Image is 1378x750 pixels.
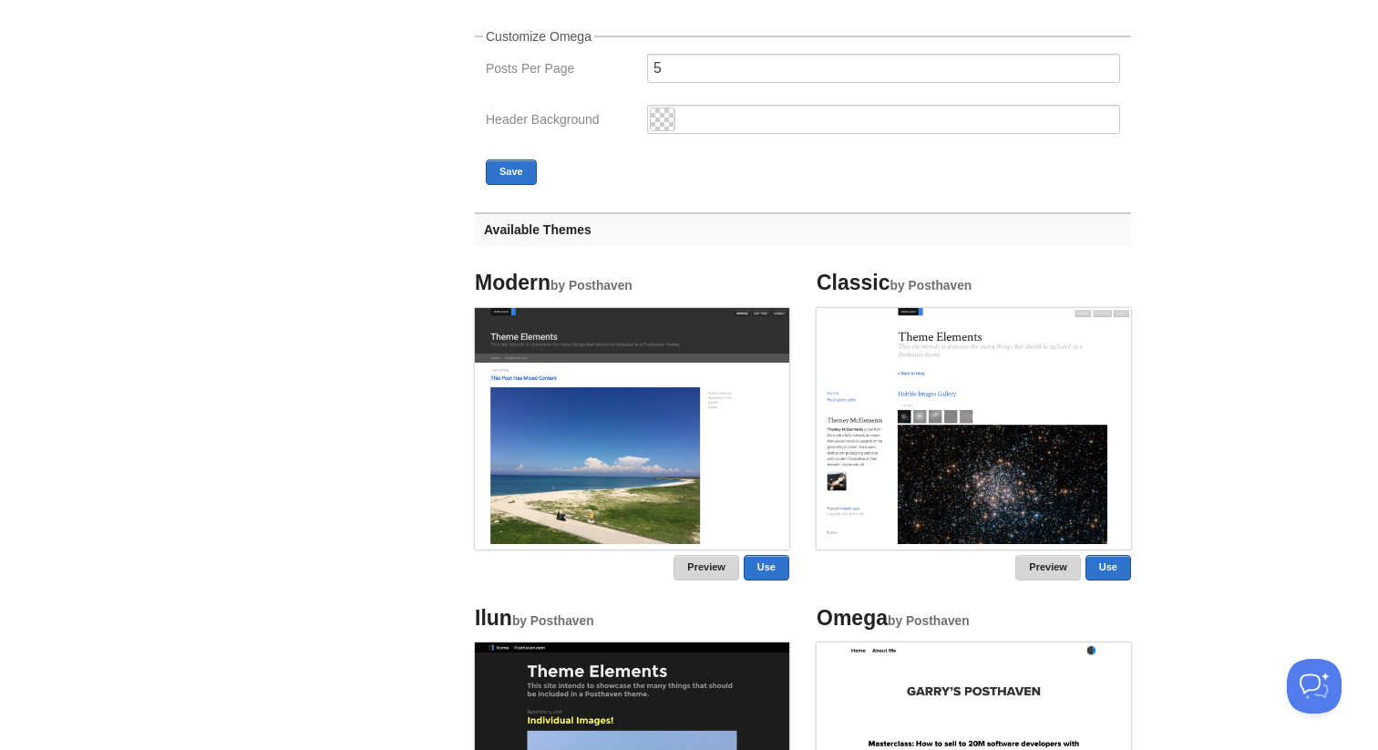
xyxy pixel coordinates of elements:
legend: Customize Omega [483,30,594,43]
h4: Modern [475,272,789,294]
small: by Posthaven [512,614,594,628]
h3: Available Themes [475,212,1131,246]
img: Screenshot [817,308,1131,544]
h4: Ilun [475,607,789,630]
button: Save [486,159,537,185]
small: by Posthaven [890,279,972,293]
label: Header Background [486,113,636,130]
iframe: Help Scout Beacon - Open [1287,659,1342,714]
a: Use [744,555,789,580]
label: Posts Per Page [486,62,636,79]
img: Screenshot [475,308,789,544]
h4: Classic [817,272,1131,294]
a: Use [1085,555,1131,580]
h4: Omega [817,607,1131,630]
small: by Posthaven [550,279,632,293]
a: Preview [674,555,739,580]
a: Preview [1015,555,1081,580]
small: by Posthaven [888,614,970,628]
